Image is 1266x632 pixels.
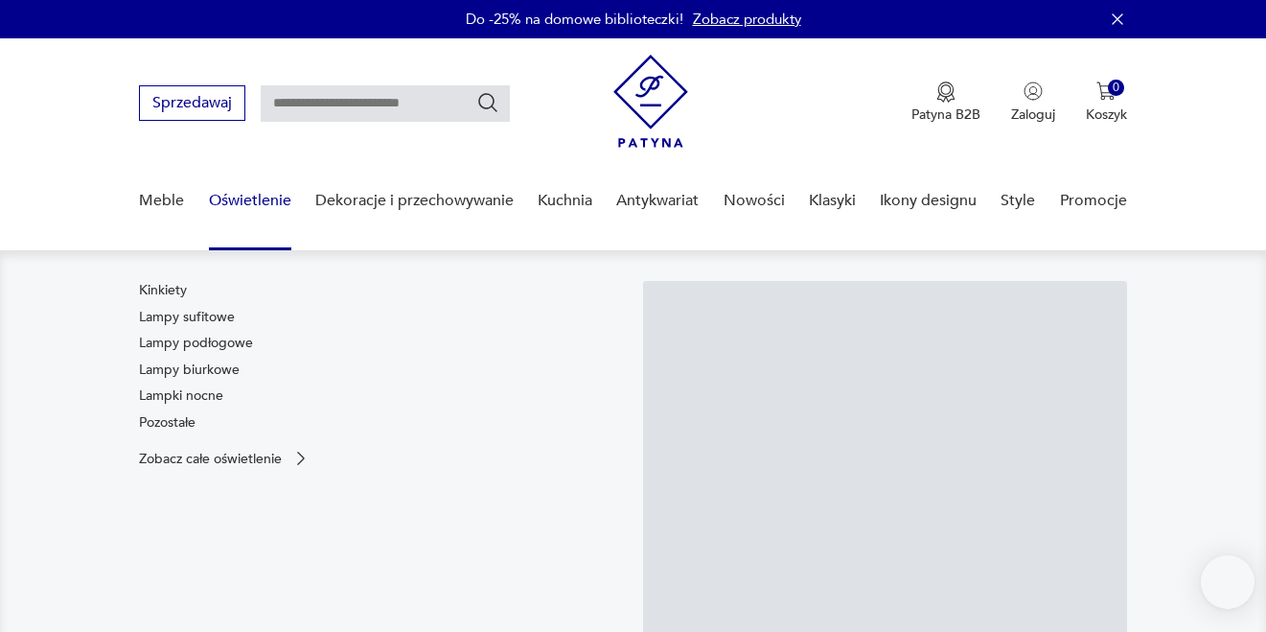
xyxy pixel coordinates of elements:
[613,55,688,148] img: Patyna - sklep z meblami i dekoracjami vintage
[693,10,801,29] a: Zobacz produkty
[616,164,699,238] a: Antykwariat
[139,361,240,380] a: Lampy biurkowe
[466,10,683,29] p: Do -25% na domowe biblioteczki!
[809,164,856,238] a: Klasyki
[139,308,235,327] a: Lampy sufitowe
[1096,82,1116,101] img: Ikona koszyka
[724,164,785,238] a: Nowości
[139,334,253,353] a: Lampy podłogowe
[139,98,245,111] a: Sprzedawaj
[139,413,196,433] a: Pozostałe
[1060,164,1127,238] a: Promocje
[1086,105,1127,124] p: Koszyk
[139,453,282,465] p: Zobacz całe oświetlenie
[139,281,187,300] a: Kinkiety
[476,91,499,114] button: Szukaj
[139,164,184,238] a: Meble
[911,82,980,124] button: Patyna B2B
[911,105,980,124] p: Patyna B2B
[1011,105,1055,124] p: Zaloguj
[139,386,223,406] a: Lampki nocne
[1086,82,1127,124] button: 0Koszyk
[1001,164,1035,238] a: Style
[911,82,980,124] a: Ikona medaluPatyna B2B
[1108,80,1124,96] div: 0
[880,164,977,238] a: Ikony designu
[538,164,592,238] a: Kuchnia
[139,449,311,468] a: Zobacz całe oświetlenie
[209,164,291,238] a: Oświetlenie
[139,85,245,121] button: Sprzedawaj
[1201,555,1254,609] iframe: Smartsupp widget button
[1011,82,1055,124] button: Zaloguj
[1024,82,1043,101] img: Ikonka użytkownika
[936,82,955,103] img: Ikona medalu
[315,164,514,238] a: Dekoracje i przechowywanie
